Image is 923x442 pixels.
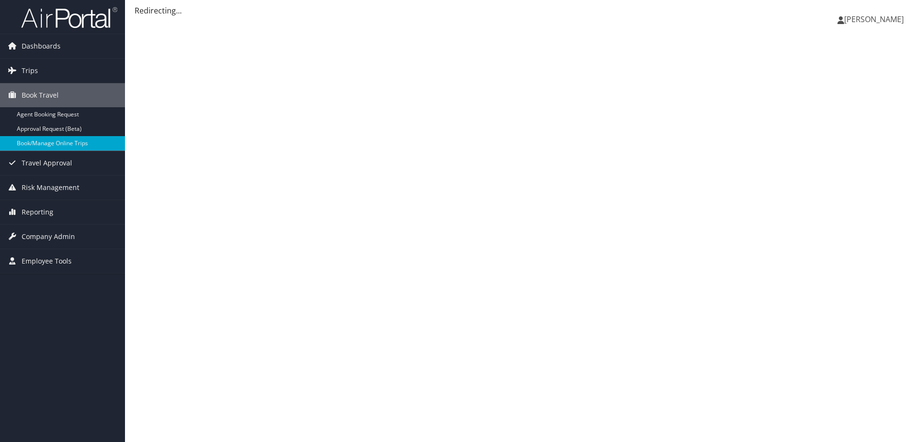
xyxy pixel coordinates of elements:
[22,200,53,224] span: Reporting
[837,5,913,34] a: [PERSON_NAME]
[22,225,75,249] span: Company Admin
[22,249,72,273] span: Employee Tools
[22,83,59,107] span: Book Travel
[21,6,117,29] img: airportal-logo.png
[22,59,38,83] span: Trips
[22,176,79,200] span: Risk Management
[22,151,72,175] span: Travel Approval
[135,5,913,16] div: Redirecting...
[844,14,904,25] span: [PERSON_NAME]
[22,34,61,58] span: Dashboards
